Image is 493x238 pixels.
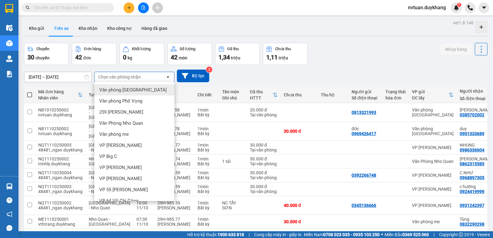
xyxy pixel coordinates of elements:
div: 48481_ngan.duykhang [38,189,83,194]
div: 1 món [198,107,216,112]
div: Đã thu [250,89,273,94]
span: [GEOGRAPHIC_DATA] - [GEOGRAPHIC_DATA] [89,124,130,139]
strong: 0369 525 060 [402,232,429,237]
div: Xe [157,89,191,94]
button: Chưa thu1,11 triệu [263,43,308,65]
div: VP [PERSON_NAME] [412,203,454,208]
div: Tên món [222,89,244,94]
div: 1 món [198,200,216,205]
div: Bất kỳ [198,161,216,166]
div: 30.000 đ [284,219,315,224]
div: 20.000 đ [250,107,278,112]
span: Miền Bắc [385,231,429,238]
th: Toggle SortBy [35,87,86,103]
button: Số lượng42món [167,43,212,65]
input: Tìm tên, số ĐT hoặc mã đơn [34,4,107,11]
div: HTTT [250,95,273,100]
span: chuyến [35,55,50,60]
img: warehouse-icon [6,40,13,46]
div: 29H-985.59 [157,184,191,189]
div: 29E-382.58 [157,107,191,112]
div: 08:30 [136,231,151,236]
span: [GEOGRAPHIC_DATA] - Nho Quan [89,170,130,180]
span: Miền Nam [304,231,380,238]
div: [PERSON_NAME] [157,161,191,166]
span: | [434,231,434,238]
span: Nho Quan - [GEOGRAPHIC_DATA] [89,217,130,227]
button: Kho gửi [24,21,49,36]
div: Chọn văn phòng nhận [98,74,141,80]
span: Văn Phòng Nho Quan [99,120,143,126]
div: Văn phòng [GEOGRAPHIC_DATA] [412,107,454,117]
div: NHUNG [460,143,493,147]
strong: 0708 023 035 - 0935 103 250 [323,232,380,237]
span: VP [PERSON_NAME] [99,175,142,182]
div: Tại văn phòng [250,161,278,166]
button: plus [124,2,134,13]
div: 29H-984.74 [157,156,191,161]
div: Đã thu [227,47,239,51]
div: 48481_ngan.duykhang [38,175,83,180]
div: 1 món [198,231,216,236]
div: 48481_ngan.duykhang [38,205,83,210]
span: triệu [231,55,240,60]
div: [PERSON_NAME] [157,175,191,180]
div: NB1010250002 [38,107,83,112]
div: 11/10 [136,205,151,210]
div: 29H-985.59 [157,170,191,175]
span: VP [PERSON_NAME] [99,164,142,171]
div: 29H-985.77 [157,143,191,147]
strong: 1900 633 818 [218,232,244,237]
span: plus [127,6,131,10]
div: Người nhận [460,89,493,94]
div: NB1110250002 [38,126,83,131]
div: Số điện thoại [460,96,493,101]
div: 1 món [198,126,216,131]
div: NQT1110250005 [38,143,83,147]
span: 0 [123,54,126,61]
div: 1 món [198,217,216,222]
div: Tài xế [157,95,191,100]
sup: 2 [206,67,212,73]
div: 0813321993 [352,110,376,115]
button: caret-down [479,2,489,13]
span: 1 [458,3,460,7]
div: Bất kỳ [198,112,216,117]
div: [PERSON_NAME] [157,189,191,194]
div: nvtuan.duykhang [38,131,83,136]
div: NQT1110250004 [38,170,83,175]
button: Hàng đã giao [136,21,172,36]
div: ME1110250002 [38,231,83,236]
button: Đơn hàng42đơn [72,43,116,65]
div: quang anh [460,107,493,112]
img: warehouse-icon [6,55,13,62]
div: [PERSON_NAME] [157,205,191,210]
div: 30.000 đ [250,170,278,175]
div: Người gửi [352,89,379,94]
span: 42 [171,54,177,61]
div: NQT1110250002 [38,200,83,205]
img: icon-new-feature [454,5,459,10]
div: 30.000 đ [284,129,315,134]
div: Trạng thái [385,89,406,94]
div: Chưa thu [284,92,315,97]
span: VP 64 Võ Chí Công [99,198,138,204]
div: 1 món [198,170,216,175]
div: VP gửi [412,89,449,94]
button: Kho công nợ [102,21,136,36]
sup: 1 [457,3,461,7]
img: logo-vxr [5,4,13,13]
span: triệu [279,55,288,60]
div: NQ1110250002 [38,156,83,161]
span: search [26,6,30,10]
div: Tùng [460,217,493,222]
span: Hỗ trợ kỹ thuật: [187,231,244,238]
div: 29K-131.36 [157,231,191,236]
span: 1,34 [218,54,230,61]
span: VP Big C [99,153,117,159]
div: 30.000 đ [250,184,278,189]
div: 1 món [198,143,216,147]
div: VP [PERSON_NAME] [412,173,454,178]
div: Bất kỳ [198,222,216,227]
span: Văn phòng [GEOGRAPHIC_DATA] [99,87,167,93]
